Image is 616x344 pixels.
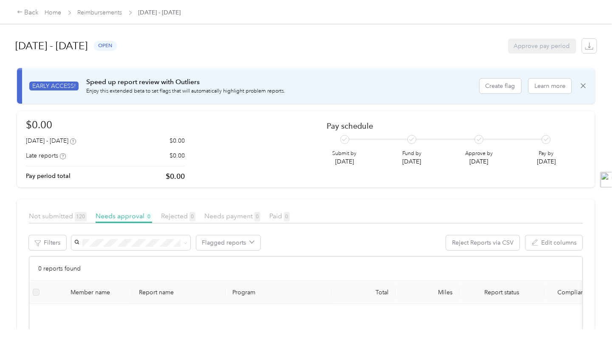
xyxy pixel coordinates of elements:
div: Back [17,8,39,18]
p: Fund by [402,150,421,158]
span: Needs payment [204,212,260,220]
iframe: Everlance-gr Chat Button Frame [568,296,616,344]
span: Compliance status [551,289,614,296]
span: 0 [146,212,152,221]
span: 120 [75,212,87,221]
p: [DATE] [537,157,556,166]
div: Late reports [26,151,66,160]
button: Reject Reports via CSV [446,235,520,250]
span: 0 [254,212,260,221]
a: Reimbursements [78,9,122,16]
div: Miles [402,289,452,296]
span: Paid [269,212,290,220]
span: Needs approval [96,212,152,220]
img: toggle-logo.svg [601,172,616,187]
p: [DATE] [465,157,493,166]
span: Rejected [161,212,195,220]
a: Home [45,9,62,16]
p: Pay period total [26,172,71,180]
th: Member name [43,281,132,304]
div: 0 reports found [29,257,582,281]
p: Speed up report review with Outliers [86,77,285,87]
p: [DATE] [333,157,357,166]
span: EARLY ACCESS! [29,82,79,90]
p: Submit by [333,150,357,158]
button: Learn more [528,79,571,93]
h1: [DATE] - [DATE] [16,36,88,56]
p: $0.00 [166,171,185,182]
div: [DATE] - [DATE] [26,136,76,145]
p: Approve by [465,150,493,158]
span: Report status [466,289,537,296]
h1: $0.00 [26,117,185,132]
p: Enjoy this extended beta to set flags that will automatically highlight problem reports. [86,87,285,95]
span: 0 [284,212,290,221]
p: $0.00 [170,151,185,160]
button: Create flag [480,79,521,93]
h2: Pay schedule [327,121,571,130]
button: Flagged reports [196,235,260,250]
p: Pay by [537,150,556,158]
span: open [94,41,117,51]
span: 0 [189,212,195,221]
button: Filters [29,235,66,250]
span: [DATE] - [DATE] [138,8,181,17]
span: Not submitted [29,212,87,220]
button: Edit columns [526,235,582,250]
div: Total [339,289,389,296]
th: Report name [132,281,226,304]
p: [DATE] [402,157,421,166]
p: $0.00 [170,136,185,145]
th: Program [226,281,332,304]
div: Member name [71,289,125,296]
